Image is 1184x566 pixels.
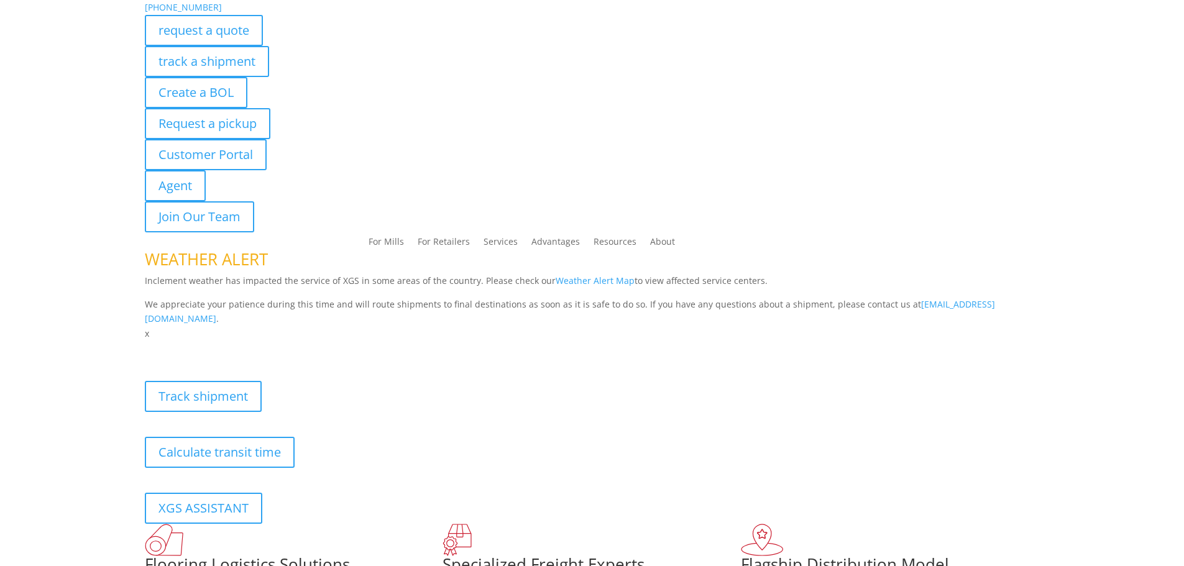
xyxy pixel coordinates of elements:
a: Track shipment [145,381,262,412]
a: Calculate transit time [145,437,295,468]
a: [PHONE_NUMBER] [145,1,222,13]
a: Agent [145,170,206,201]
a: Services [484,237,518,251]
b: Visibility, transparency, and control for your entire supply chain. [145,343,422,355]
a: Advantages [531,237,580,251]
a: Request a pickup [145,108,270,139]
img: xgs-icon-focused-on-flooring-red [443,524,472,556]
a: request a quote [145,15,263,46]
a: Join Our Team [145,201,254,232]
a: Weather Alert Map [556,275,635,286]
a: XGS ASSISTANT [145,493,262,524]
a: About [650,237,675,251]
a: track a shipment [145,46,269,77]
img: xgs-icon-total-supply-chain-intelligence-red [145,524,183,556]
span: WEATHER ALERT [145,248,268,270]
a: For Retailers [418,237,470,251]
a: Create a BOL [145,77,247,108]
img: xgs-icon-flagship-distribution-model-red [741,524,784,556]
p: x [145,326,1040,341]
p: Inclement weather has impacted the service of XGS in some areas of the country. Please check our ... [145,273,1040,297]
p: We appreciate your patience during this time and will route shipments to final destinations as so... [145,297,1040,327]
a: For Mills [369,237,404,251]
a: Customer Portal [145,139,267,170]
a: Resources [594,237,636,251]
